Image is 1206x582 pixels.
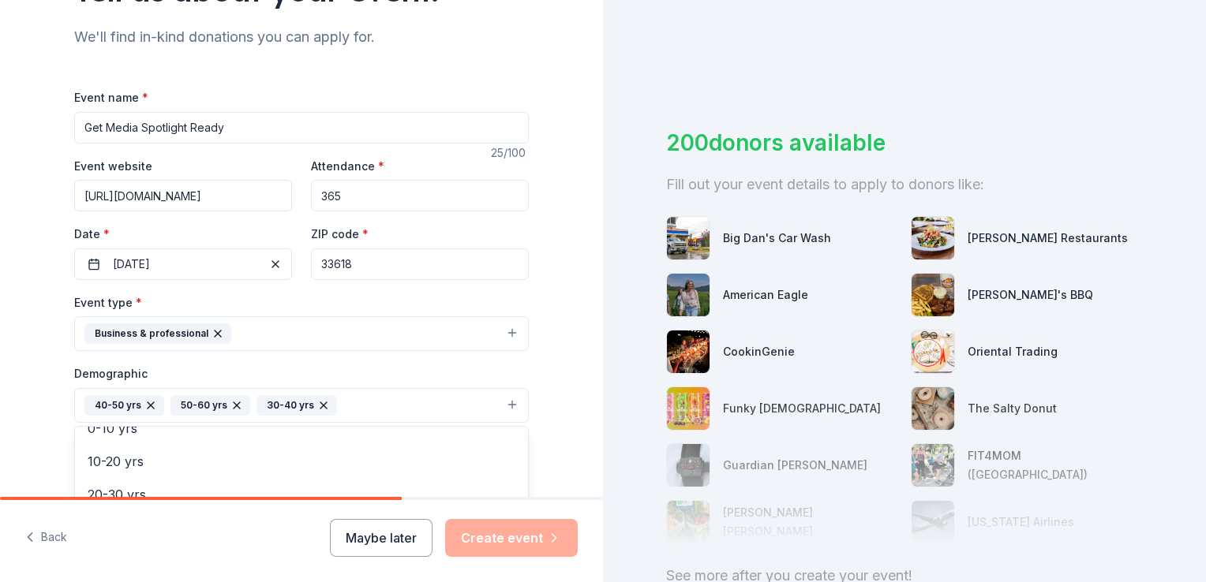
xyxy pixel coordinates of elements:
button: 40-50 yrs50-60 yrs30-40 yrs [74,388,529,423]
span: 20-30 yrs [88,484,515,505]
div: 40-50 yrs [84,395,164,416]
span: 0-10 yrs [88,418,515,438]
span: 10-20 yrs [88,451,515,472]
div: 50-60 yrs [170,395,250,416]
div: 30-40 yrs [257,395,337,416]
